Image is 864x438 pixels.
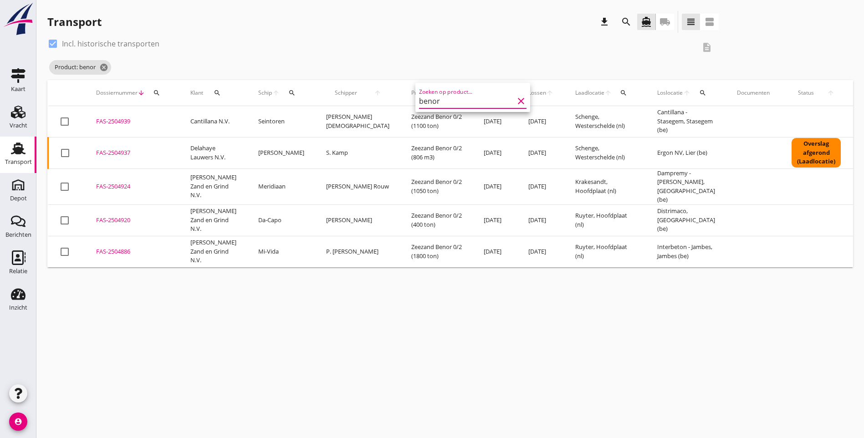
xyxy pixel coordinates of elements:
[96,148,169,158] div: FAS-2504937
[699,89,706,97] i: search
[473,168,517,204] td: [DATE]
[179,204,247,236] td: [PERSON_NAME] Zand en Grind N.V.
[153,89,160,97] i: search
[62,39,159,48] label: Incl. historische transporten
[792,138,841,168] div: Overslag afgerond (Laadlocatie)
[528,89,546,97] span: Lossen
[473,236,517,267] td: [DATE]
[315,236,400,267] td: P. [PERSON_NAME]
[792,89,821,97] span: Status
[179,236,247,267] td: [PERSON_NAME] Zand en Grind N.V.
[247,106,315,138] td: Seintoren
[546,89,553,97] i: arrow_upward
[96,117,169,126] div: FAS-2504939
[96,89,138,97] span: Dossiernummer
[315,168,400,204] td: [PERSON_NAME] Rouw
[564,106,646,138] td: Schenge, Westerschelde (nl)
[96,216,169,225] div: FAS-2504920
[646,236,726,267] td: Interbeton - Jambes, Jambes (be)
[258,89,272,97] span: Schip
[214,89,221,97] i: search
[99,63,108,72] i: cancel
[621,16,632,27] i: search
[2,2,35,36] img: logo-small.a267ee39.svg
[315,204,400,236] td: [PERSON_NAME]
[400,236,473,267] td: Zeezand Benor 0/2 (1800 ton)
[138,89,145,97] i: arrow_downward
[657,89,683,97] span: Loslocatie
[685,16,696,27] i: view_headline
[179,137,247,168] td: Delahaye Lauwers N.V.
[821,89,841,97] i: arrow_upward
[599,16,610,27] i: download
[683,89,691,97] i: arrow_upward
[47,15,102,29] div: Transport
[473,204,517,236] td: [DATE]
[10,195,27,201] div: Depot
[646,204,726,236] td: Distrimaco, [GEOGRAPHIC_DATA] (be)
[49,60,111,75] span: Product: benor
[11,86,26,92] div: Kaart
[564,137,646,168] td: Schenge, Westerschelde (nl)
[646,168,726,204] td: Dampremy - [PERSON_NAME], [GEOGRAPHIC_DATA] (be)
[365,89,389,97] i: arrow_upward
[400,168,473,204] td: Zeezand Benor 0/2 (1050 ton)
[620,89,627,97] i: search
[646,106,726,138] td: Cantillana - Stasegem, Stasegem (be)
[473,106,517,138] td: [DATE]
[315,106,400,138] td: [PERSON_NAME][DEMOGRAPHIC_DATA]
[10,122,27,128] div: Vracht
[473,137,517,168] td: [DATE]
[517,106,564,138] td: [DATE]
[288,89,296,97] i: search
[179,106,247,138] td: Cantillana N.V.
[400,106,473,138] td: Zeezand Benor 0/2 (1100 ton)
[9,305,27,311] div: Inzicht
[517,236,564,267] td: [DATE]
[641,16,652,27] i: directions_boat
[5,232,31,238] div: Berichten
[516,96,527,107] i: clear
[326,89,365,97] span: Schipper
[575,89,604,97] span: Laadlocatie
[247,137,315,168] td: [PERSON_NAME]
[517,137,564,168] td: [DATE]
[96,182,169,191] div: FAS-2504924
[400,204,473,236] td: Zeezand Benor 0/2 (400 ton)
[190,82,236,104] div: Klant
[419,94,514,108] input: Zoeken op product...
[564,204,646,236] td: Ruyter, Hoofdplaat (nl)
[411,89,431,97] span: Product
[564,168,646,204] td: Krakesandt, Hoofdplaat (nl)
[737,89,770,97] div: Documenten
[9,413,27,431] i: account_circle
[604,89,612,97] i: arrow_upward
[179,168,247,204] td: [PERSON_NAME] Zand en Grind N.V.
[660,16,670,27] i: local_shipping
[9,268,27,274] div: Relatie
[96,247,169,256] div: FAS-2504886
[315,137,400,168] td: S. Kamp
[646,137,726,168] td: Ergon NV, Lier (be)
[400,137,473,168] td: Zeezand Benor 0/2 (806 m3)
[247,236,315,267] td: Mi-Vida
[704,16,715,27] i: view_agenda
[517,168,564,204] td: [DATE]
[564,236,646,267] td: Ruyter, Hoofdplaat (nl)
[272,89,280,97] i: arrow_upward
[5,159,32,165] div: Transport
[247,204,315,236] td: Da-Capo
[517,204,564,236] td: [DATE]
[247,168,315,204] td: Meridiaan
